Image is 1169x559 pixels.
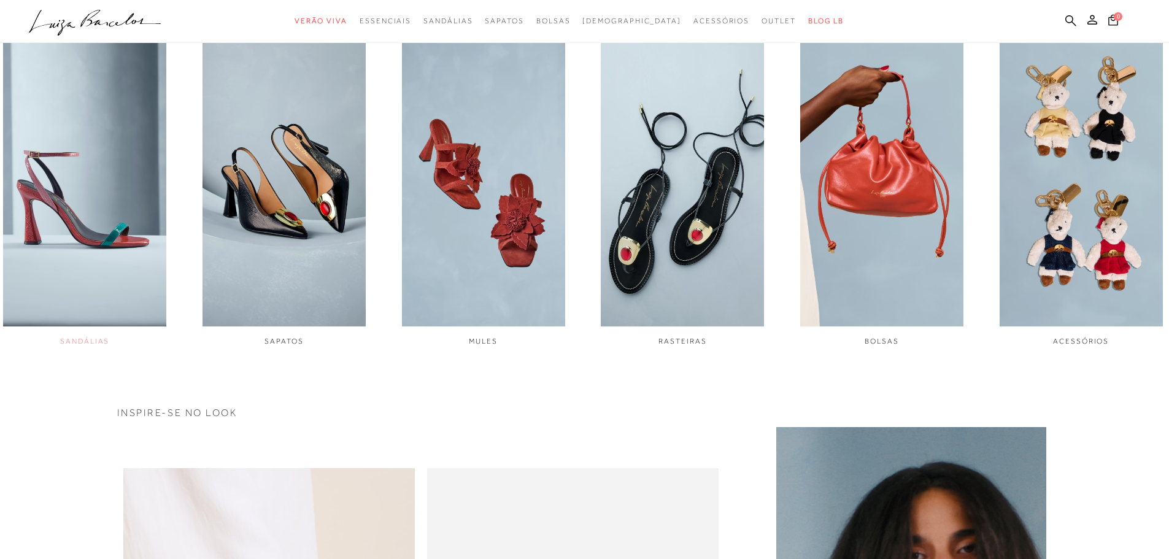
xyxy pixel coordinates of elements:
span: BOLSAS [865,337,899,345]
a: noSubCategoriesText [423,10,473,33]
a: imagem do link MULES [401,21,565,347]
span: [DEMOGRAPHIC_DATA] [582,17,681,25]
a: imagem do link SAPATOS [203,21,366,347]
a: imagem do link BOLSAS [800,21,963,347]
img: imagem do link [601,21,764,326]
a: imagem do link RASTEIRAS [601,21,764,347]
img: imagem do link [3,21,166,326]
a: BLOG LB [808,10,844,33]
span: SANDÁLIAS [60,337,109,345]
a: noSubCategoriesText [536,10,571,33]
a: noSubCategoriesText [485,10,523,33]
a: noSubCategoriesText [295,10,347,33]
span: Acessórios [693,17,749,25]
span: Sapatos [485,17,523,25]
div: 3 / 6 [401,21,565,347]
span: Outlet [762,17,796,25]
div: 5 / 6 [800,21,963,347]
a: imagem do link SANDÁLIAS [3,21,166,347]
a: noSubCategoriesText [762,10,796,33]
a: noSubCategoriesText [693,10,749,33]
a: noSubCategoriesText [582,10,681,33]
img: imagem do link [402,21,565,326]
button: 0 [1105,13,1122,30]
h3: INSPIRE-SE NO LOOK [117,408,1052,418]
div: 1 / 6 [3,21,166,347]
img: imagem do link [1000,21,1163,326]
span: RASTEIRAS [658,337,706,345]
span: 0 [1114,12,1122,21]
a: imagem do link ACESSÓRIOS [1000,21,1163,347]
span: Sandálias [423,17,473,25]
span: Verão Viva [295,17,347,25]
span: MULES [469,337,498,345]
img: imagem do link [203,21,366,326]
div: 2 / 6 [203,21,366,347]
span: SAPATOS [264,337,303,345]
div: 6 / 6 [1000,21,1163,347]
span: BLOG LB [808,17,844,25]
span: Bolsas [536,17,571,25]
div: 4 / 6 [601,21,764,347]
span: Essenciais [360,17,411,25]
a: noSubCategoriesText [360,10,411,33]
span: ACESSÓRIOS [1053,337,1109,345]
img: imagem do link [800,21,963,326]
